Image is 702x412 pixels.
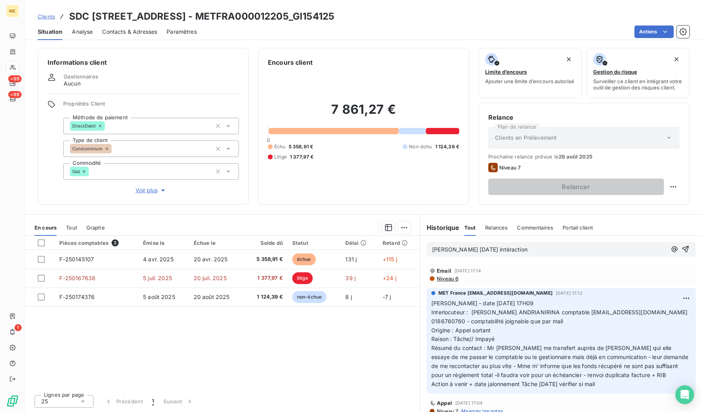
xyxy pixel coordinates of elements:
h6: Encours client [268,58,313,67]
span: +99 [8,91,22,98]
span: +99 [8,75,22,82]
span: [DATE] 17:14 [455,268,481,273]
span: Analyse [72,28,93,36]
span: 1 377,97 € [249,274,283,282]
button: Précédent [100,393,147,410]
span: DirectDebit [72,124,96,128]
span: Résumé du contact : Mr [PERSON_NAME] me transfert auprès de [PERSON_NAME] qui elle essaye de me p... [431,345,690,378]
span: F-250174376 [59,294,95,300]
span: Interlocuteur : [PERSON_NAME] ANDRIANIRINA comptable [EMAIL_ADDRESS][DOMAIN_NAME] 0186760760 - co... [431,309,689,324]
span: Appel [437,400,452,406]
span: Clients en Prélèvement [495,134,557,142]
span: 5 358,91 € [249,255,283,263]
a: +99 [6,93,18,105]
span: 20 juil. 2025 [194,275,227,281]
span: Commentaires [517,224,553,231]
span: 20 avr. 2025 [194,256,228,263]
span: non-échue [292,291,326,303]
button: Gestion du risqueSurveiller ce client en intégrant votre outil de gestion des risques client. [587,48,690,98]
span: Paramètres [167,28,197,36]
span: 8 j [345,294,352,300]
span: Portail client [563,224,593,231]
span: [DATE] 17:12 [556,291,583,295]
span: Échu [274,143,286,150]
span: 39 j [345,275,356,281]
span: Tout [66,224,77,231]
span: [DATE] 17:04 [455,401,483,405]
span: Contacts & Adresses [102,28,157,36]
a: Clients [38,13,55,20]
span: 5 juil. 2025 [143,275,172,281]
h6: Informations client [48,58,239,67]
div: Délai [345,240,373,246]
span: Condominium [72,146,103,151]
span: Voir plus [136,186,167,194]
div: Retard [383,240,415,246]
span: Niveau 7 [499,164,521,171]
button: Actions [634,26,674,38]
span: Aucun [64,80,81,88]
span: Niveau 6 [436,275,458,282]
div: Statut [292,240,336,246]
div: Émise le [143,240,184,246]
span: Litige [274,153,287,160]
span: Gaz [72,169,80,174]
span: Relances [485,224,508,231]
span: 4 avr. 2025 [143,256,174,263]
span: Gestionnaires [64,73,98,80]
span: Propriétés Client [63,100,239,111]
button: 1 [147,393,159,410]
span: +115 j [383,256,397,263]
span: litige [292,272,313,284]
div: Échue le [194,240,240,246]
span: [PERSON_NAME] - date [DATE] 17H09 [431,300,533,306]
span: 1 377,97 € [290,153,314,160]
h6: Historique [420,223,460,232]
span: Gestion du risque [593,69,637,75]
span: Surveiller ce client en intégrant votre outil de gestion des risques client. [593,78,683,91]
div: Solde dû [249,240,283,246]
img: Logo LeanPay [6,395,19,407]
span: Tout [464,224,476,231]
span: 5 août 2025 [143,294,175,300]
button: Limite d’encoursAjouter une limite d’encours autorisé [478,48,582,98]
span: 1 124,39 € [435,143,460,150]
input: Ajouter une valeur [112,145,118,152]
span: En cours [35,224,57,231]
span: Raison : Tâche// Impayé [431,335,495,342]
span: 25 [41,397,48,405]
span: 1 [152,397,154,405]
span: Non-échu [409,143,432,150]
span: F-250167638 [59,275,95,281]
span: Situation [38,28,62,36]
span: Action à venir + date jalonnement Tâche [DATE] vérifier si mail [431,381,595,387]
span: Ajouter une limite d’encours autorisé [485,78,574,84]
span: Prochaine relance prévue le [488,153,680,160]
span: MET France [EMAIL_ADDRESS][DOMAIN_NAME] [438,290,553,297]
h2: 7 861,27 € [268,102,459,125]
a: +99 [6,77,18,89]
span: 1 124,39 € [249,293,283,301]
span: Graphe [86,224,105,231]
span: [PERSON_NAME] [DATE] intéraction [432,246,528,253]
div: Pièces comptables [59,239,134,246]
span: F-250145107 [59,256,94,263]
span: 26 août 2025 [559,153,592,160]
div: ME [6,5,19,17]
span: 1 [15,324,22,331]
input: Ajouter une valeur [89,168,95,175]
h3: SDC [STREET_ADDRESS] - METFRA000012205_GI154125 [69,9,334,24]
span: Email [437,268,451,274]
button: Relancer [488,179,664,195]
button: Voir plus [63,186,239,195]
input: Ajouter une valeur [105,122,111,129]
span: 0 [267,137,270,143]
span: 20 août 2025 [194,294,230,300]
span: Origine : Appel sortant [431,327,491,334]
span: 5 358,91 € [289,143,313,150]
button: Suivant [159,393,198,410]
span: 3 [112,239,119,246]
h6: Relance [488,113,680,122]
div: Open Intercom Messenger [675,385,694,404]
